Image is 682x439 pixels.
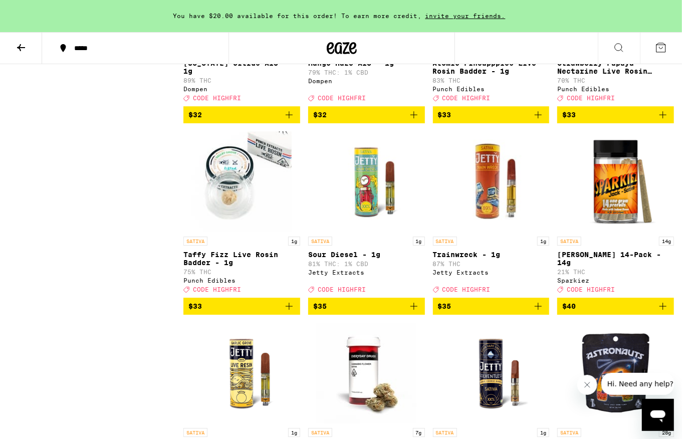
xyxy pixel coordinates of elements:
[438,302,451,310] span: $35
[183,428,207,437] p: SATIVA
[433,77,550,84] p: 83% THC
[193,286,241,293] span: CODE HIGHFRI
[433,131,550,298] a: Open page for Trainwreck - 1g from Jetty Extracts
[557,237,581,246] p: SATIVA
[183,237,207,246] p: SATIVA
[438,111,451,119] span: $33
[441,131,541,232] img: Jetty Extracts - Trainwreck - 1g
[183,277,300,284] div: Punch Edibles
[557,277,674,284] div: Sparkiez
[308,251,425,259] p: Sour Diesel - 1g
[308,298,425,315] button: Add to bag
[188,302,202,310] span: $33
[441,323,541,423] img: Jetty Extracts - Tangie Cookie Burger Solventless - 1g
[562,302,576,310] span: $40
[288,428,300,437] p: 1g
[537,428,549,437] p: 1g
[308,269,425,276] div: Jetty Extracts
[567,286,615,293] span: CODE HIGHFRI
[308,131,425,298] a: Open page for Sour Diesel - 1g from Jetty Extracts
[313,302,327,310] span: $35
[188,111,202,119] span: $32
[413,237,425,246] p: 1g
[183,131,300,298] a: Open page for Taffy Fizz Live Rosin Badder - 1g from Punch Edibles
[433,86,550,92] div: Punch Edibles
[183,269,300,275] p: 75% THC
[557,77,674,84] p: 70% THC
[557,269,674,275] p: 21% THC
[642,399,674,431] iframe: Button to launch messaging window
[557,106,674,123] button: Add to bag
[433,106,550,123] button: Add to bag
[183,298,300,315] button: Add to bag
[557,131,674,298] a: Open page for Jack 14-Pack - 14g from Sparkiez
[567,95,615,101] span: CODE HIGHFRI
[442,286,491,293] span: CODE HIGHFRI
[413,428,425,437] p: 7g
[173,13,422,19] span: You have $20.00 available for this order! To earn more credit,
[183,59,300,75] p: [US_STATE] Citrus AIO - 1g
[288,237,300,246] p: 1g
[433,428,457,437] p: SATIVA
[183,106,300,123] button: Add to bag
[318,286,366,293] span: CODE HIGHFRI
[183,251,300,267] p: Taffy Fizz Live Rosin Badder - 1g
[433,269,550,276] div: Jetty Extracts
[659,237,674,246] p: 14g
[183,86,300,92] div: Dompen
[191,131,292,232] img: Punch Edibles - Taffy Fizz Live Rosin Badder - 1g
[433,298,550,315] button: Add to bag
[442,95,491,101] span: CODE HIGHFRI
[191,323,292,423] img: Jetty Extracts - Garlic Grove Live Resin - 1g
[601,373,674,395] iframe: Message from company
[308,428,332,437] p: SATIVA
[577,375,597,395] iframe: Close message
[318,95,366,101] span: CODE HIGHFRI
[308,69,425,76] p: 79% THC: 1% CBD
[433,59,550,75] p: Atomic Pineappples Live Rosin Badder - 1g
[659,428,674,437] p: 28g
[422,13,509,19] span: invite your friends.
[557,86,674,92] div: Punch Edibles
[566,323,666,423] img: Astronauts - Space Breakers - 28g
[183,77,300,84] p: 89% THC
[316,131,416,232] img: Jetty Extracts - Sour Diesel - 1g
[433,237,457,246] p: SATIVA
[193,95,241,101] span: CODE HIGHFRI
[562,111,576,119] span: $33
[313,111,327,119] span: $32
[557,428,581,437] p: SATIVA
[308,237,332,246] p: SATIVA
[433,251,550,259] p: Trainwreck - 1g
[566,131,666,232] img: Sparkiez - Jack 14-Pack - 14g
[308,261,425,267] p: 81% THC: 1% CBD
[557,298,674,315] button: Add to bag
[308,106,425,123] button: Add to bag
[433,261,550,267] p: 87% THC
[557,59,674,75] p: Strawberry Papaya Nectarine Live Rosin Badder - 1g
[308,78,425,84] div: Dompen
[316,323,416,423] img: Everyday - Strawberry Uplift Smalls - 7g
[557,251,674,267] p: [PERSON_NAME] 14-Pack - 14g
[537,237,549,246] p: 1g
